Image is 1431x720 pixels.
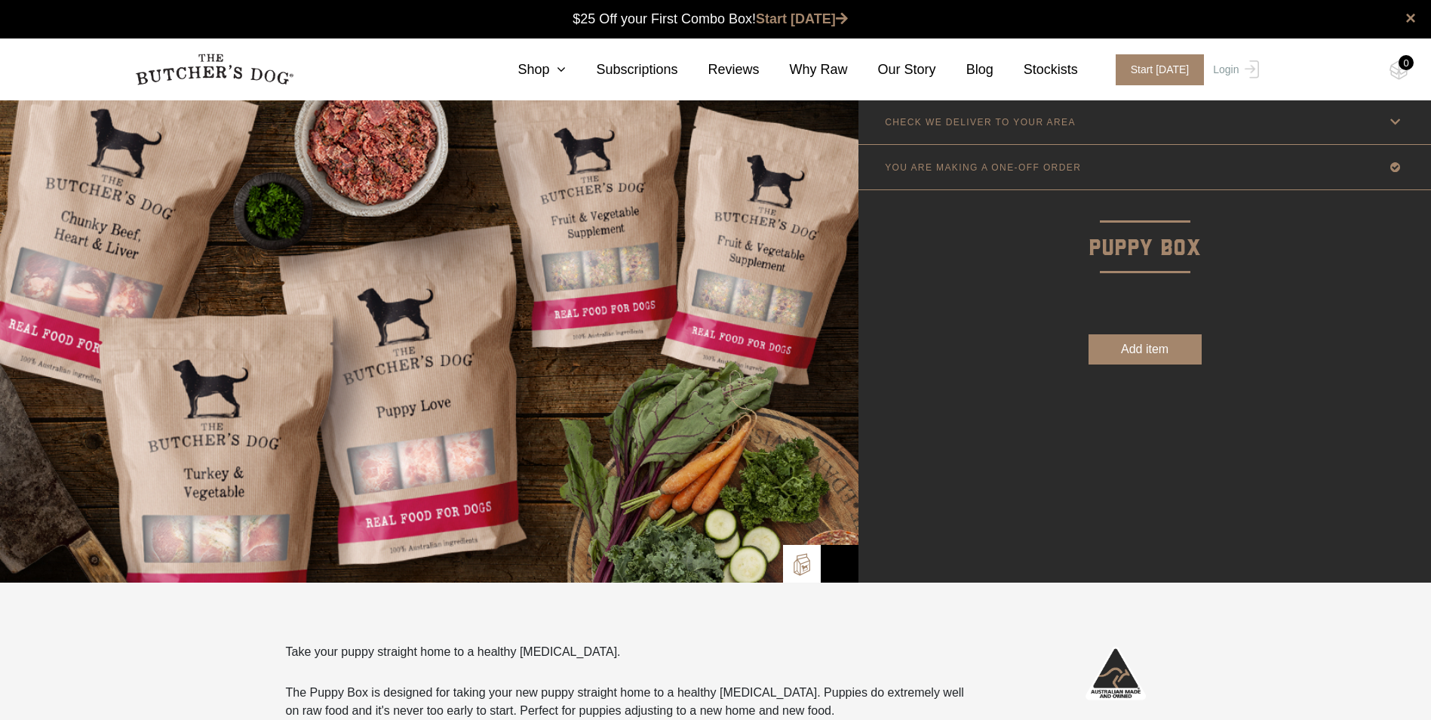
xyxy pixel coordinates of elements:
[993,60,1078,80] a: Stockists
[1405,9,1416,27] a: close
[1089,334,1202,365] button: Add item
[1116,54,1205,85] span: Start [DATE]
[678,60,760,80] a: Reviews
[828,552,851,575] img: Bowl-Icon2.png
[1086,643,1146,703] img: Australian-Made_White.png
[858,100,1431,144] a: CHECK WE DELIVER TO YOUR AREA
[566,60,677,80] a: Subscriptions
[848,60,936,80] a: Our Story
[858,190,1431,266] p: Puppy Box
[791,553,813,576] img: TBD_Build-A-Box.png
[286,684,974,720] p: The Puppy Box is designed for taking your new puppy straight home to a healthy [MEDICAL_DATA]. Pu...
[1399,55,1414,70] div: 0
[756,11,848,26] a: Start [DATE]
[487,60,566,80] a: Shop
[885,162,1081,173] p: YOU ARE MAKING A ONE-OFF ORDER
[1209,54,1258,85] a: Login
[760,60,848,80] a: Why Raw
[936,60,993,80] a: Blog
[1101,54,1210,85] a: Start [DATE]
[885,117,1076,128] p: CHECK WE DELIVER TO YOUR AREA
[1390,60,1408,80] img: TBD_Cart-Empty.png
[858,145,1431,189] a: YOU ARE MAKING A ONE-OFF ORDER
